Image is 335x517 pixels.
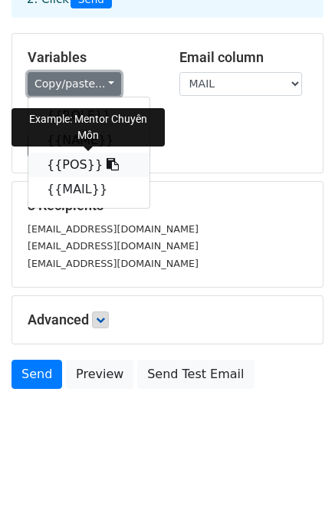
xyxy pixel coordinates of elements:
[28,311,307,328] h5: Advanced
[11,360,62,389] a: Send
[28,223,199,235] small: [EMAIL_ADDRESS][DOMAIN_NAME]
[258,443,335,517] iframe: Chat Widget
[28,72,121,96] a: Copy/paste...
[66,360,133,389] a: Preview
[28,197,307,214] h5: 3 Recipients
[28,153,149,177] a: {{POS}}
[258,443,335,517] div: Tiện ích trò chuyện
[137,360,254,389] a: Send Test Email
[28,258,199,269] small: [EMAIL_ADDRESS][DOMAIN_NAME]
[11,108,165,147] div: Example: Mentor Chuyên Môn
[28,177,149,202] a: {{MAIL}}
[179,49,308,66] h5: Email column
[28,49,156,66] h5: Variables
[28,240,199,252] small: [EMAIL_ADDRESS][DOMAIN_NAME]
